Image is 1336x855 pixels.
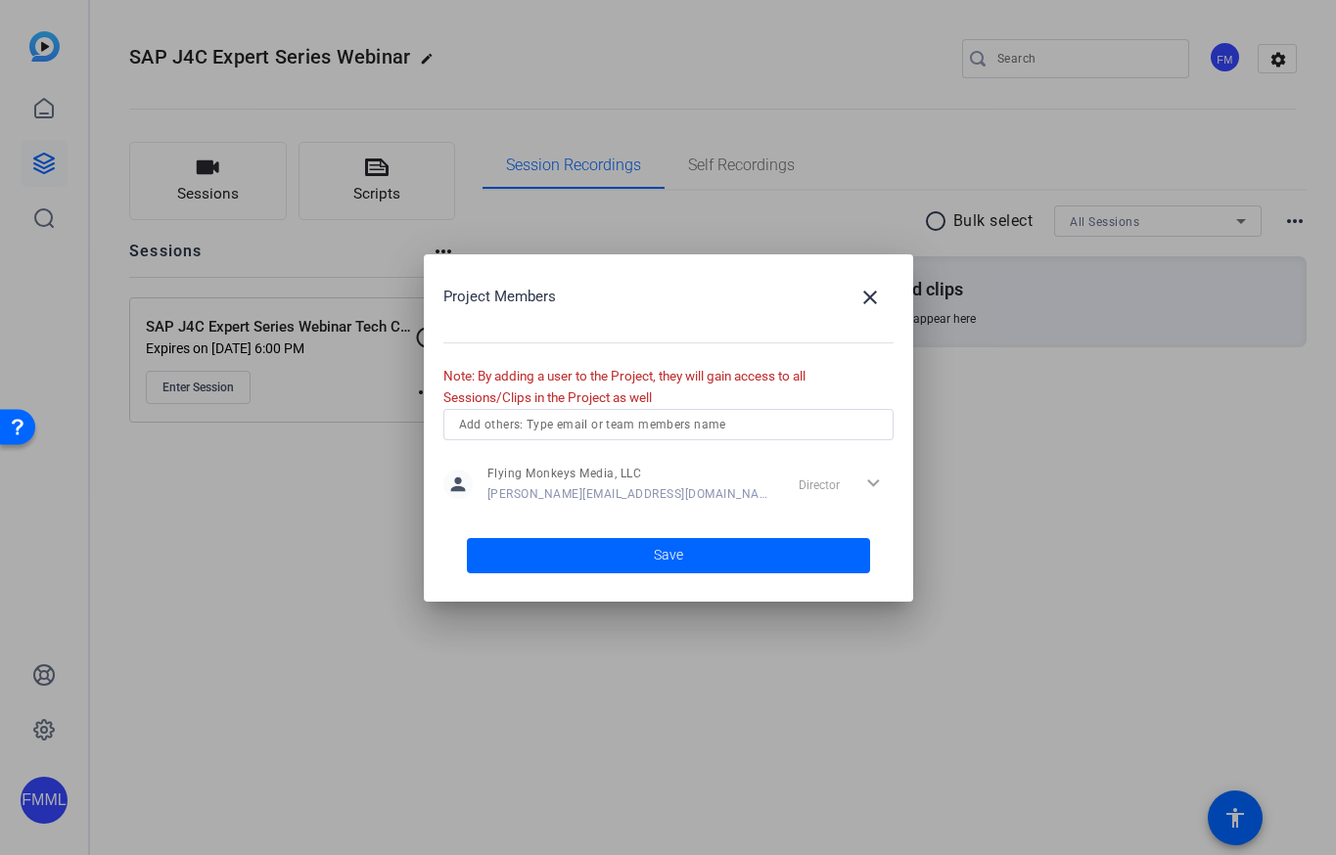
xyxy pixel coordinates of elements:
mat-icon: person [443,470,473,499]
input: Add others: Type email or team members name [459,413,878,436]
mat-icon: close [858,286,882,309]
span: [PERSON_NAME][EMAIL_ADDRESS][DOMAIN_NAME] [487,486,776,502]
div: Project Members [443,274,894,321]
span: Save [654,545,683,565]
span: Note: By adding a user to the Project, they will gain access to all Sessions/Clips in the Project... [443,368,806,406]
span: Flying Monkeys Media, LLC [487,466,776,481]
button: Save [467,538,870,573]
